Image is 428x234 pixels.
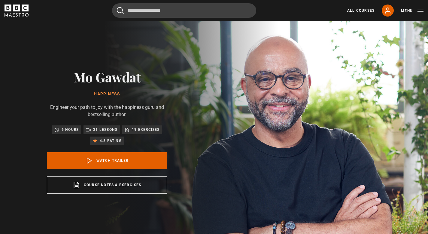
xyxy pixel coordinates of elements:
a: Course notes & exercises [47,176,167,194]
input: Search [112,3,256,18]
p: 31 lessons [93,127,117,133]
p: 4.8 rating [100,138,122,144]
button: Toggle navigation [401,8,423,14]
p: Engineer your path to joy with the happiness guru and bestselling author. [47,104,167,118]
p: 6 hours [62,127,79,133]
h1: Happiness [47,92,167,97]
p: 19 exercises [132,127,159,133]
a: All Courses [347,8,375,13]
svg: BBC Maestro [5,5,29,17]
h2: Mo Gawdat [47,69,167,85]
a: Watch Trailer [47,152,167,169]
button: Submit the search query [117,7,124,14]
